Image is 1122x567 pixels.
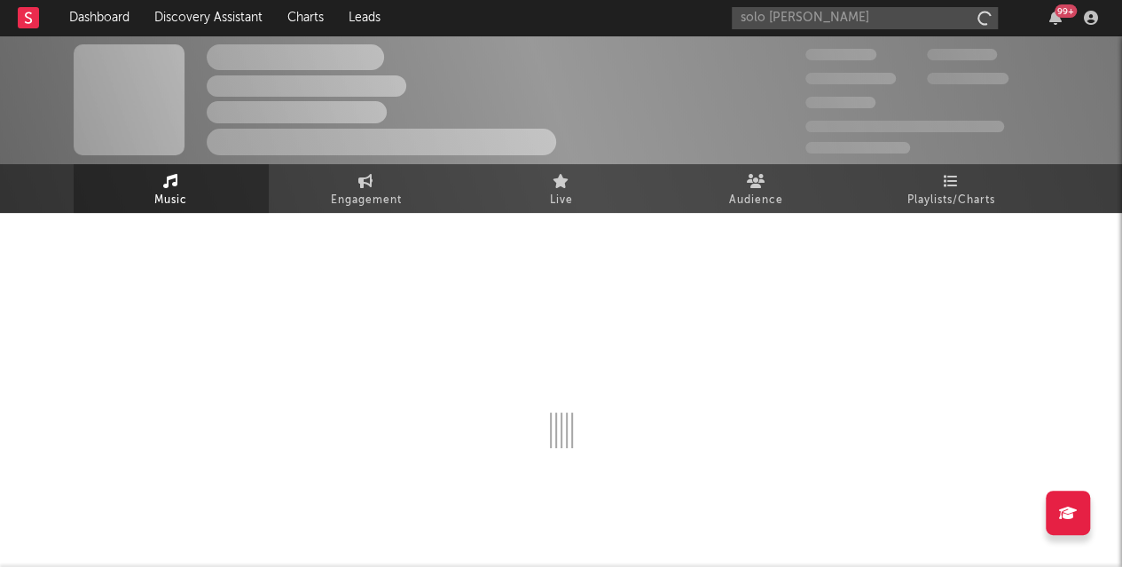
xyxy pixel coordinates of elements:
input: Search for artists [732,7,998,29]
a: Audience [659,164,854,213]
button: 99+ [1049,11,1062,25]
span: 300,000 [805,49,876,60]
span: 100,000 [927,49,997,60]
a: Engagement [269,164,464,213]
span: Audience [729,190,783,211]
div: 99 + [1055,4,1077,18]
span: 100,000 [805,97,875,108]
a: Playlists/Charts [854,164,1049,213]
span: 50,000,000 Monthly Listeners [805,121,1004,132]
span: Playlists/Charts [907,190,995,211]
a: Live [464,164,659,213]
span: 50,000,000 [805,73,896,84]
span: Jump Score: 85.0 [805,142,910,154]
a: Music [74,164,269,213]
span: Live [550,190,573,211]
span: Music [154,190,187,211]
span: 1,000,000 [927,73,1008,84]
span: Engagement [331,190,402,211]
